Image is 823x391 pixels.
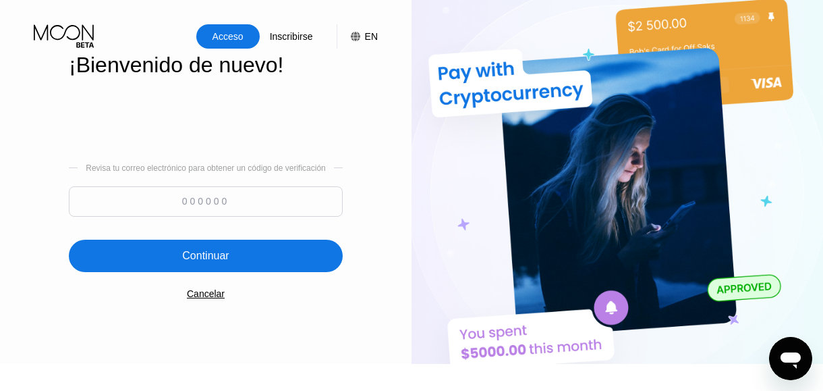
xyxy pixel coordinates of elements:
[69,240,343,272] div: Continuar
[268,30,314,43] div: Inscribirse
[187,288,225,299] div: Cancelar
[196,24,260,49] div: Acceso
[260,24,323,49] div: Inscribirse
[86,163,326,173] div: Revisa tu correo electrónico para obtener un código de verificación
[365,31,378,42] div: EN
[69,53,343,78] div: ¡Bienvenido de nuevo!
[769,337,812,380] iframe: Botón para iniciar la ventana de mensajería
[69,186,343,217] input: 000000
[182,249,229,263] div: Continuar
[211,30,245,43] div: Acceso
[337,24,378,49] div: EN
